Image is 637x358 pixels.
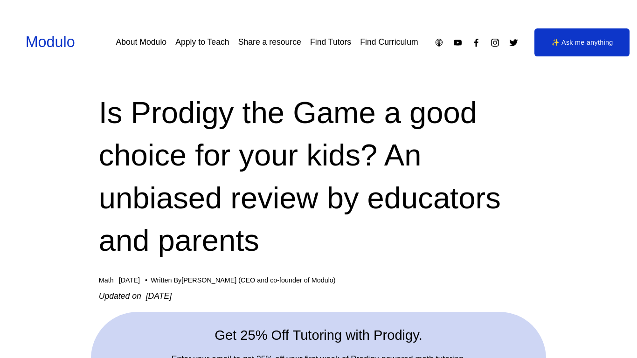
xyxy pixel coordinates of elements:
[534,28,630,56] a: ✨ Ask me anything
[490,38,500,48] a: Instagram
[181,276,335,284] a: [PERSON_NAME] (CEO and co-founder of Modulo)
[238,34,301,50] a: Share a resource
[99,291,172,301] em: Updated on [DATE]
[453,38,463,48] a: YouTube
[175,34,229,50] a: Apply to Teach
[434,38,444,48] a: Apple Podcasts
[509,38,519,48] a: Twitter
[471,38,481,48] a: Facebook
[26,34,75,50] a: Modulo
[116,34,166,50] a: About Modulo
[99,91,539,262] h1: Is Prodigy the Game a good choice for your kids? An unbiased review by educators and parents
[151,276,335,284] div: Written By
[310,34,351,50] a: Find Tutors
[360,34,418,50] a: Find Curriculum
[137,326,500,345] h2: Get 25% Off Tutoring with Prodigy.
[99,276,114,284] a: Math
[119,276,140,284] span: [DATE]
